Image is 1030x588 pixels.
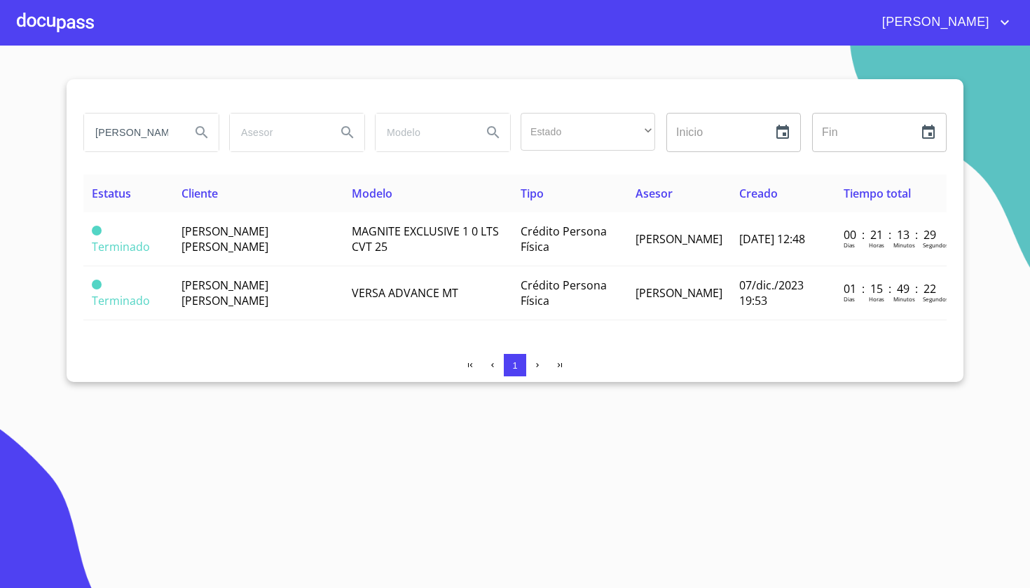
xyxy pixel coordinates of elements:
span: [PERSON_NAME] [636,285,722,301]
span: Asesor [636,186,673,201]
span: Creado [739,186,778,201]
p: Dias [844,295,855,303]
span: Tiempo total [844,186,911,201]
span: [PERSON_NAME] [636,231,722,247]
span: Terminado [92,280,102,289]
p: 01 : 15 : 49 : 22 [844,281,938,296]
span: [DATE] 12:48 [739,231,805,247]
input: search [376,114,471,151]
span: Modelo [352,186,392,201]
p: Minutos [893,295,915,303]
p: 00 : 21 : 13 : 29 [844,227,938,242]
span: Terminado [92,239,150,254]
p: Dias [844,241,855,249]
p: Horas [869,241,884,249]
span: VERSA ADVANCE MT [352,285,458,301]
p: Minutos [893,241,915,249]
span: 1 [512,360,517,371]
span: 07/dic./2023 19:53 [739,278,804,308]
span: Estatus [92,186,131,201]
span: [PERSON_NAME] [PERSON_NAME] [181,278,268,308]
span: Terminado [92,293,150,308]
button: Search [185,116,219,149]
p: Segundos [923,241,949,249]
p: Horas [869,295,884,303]
span: Terminado [92,226,102,235]
span: MAGNITE EXCLUSIVE 1 0 LTS CVT 25 [352,224,499,254]
span: [PERSON_NAME] [PERSON_NAME] [181,224,268,254]
button: Search [476,116,510,149]
span: Crédito Persona Física [521,278,607,308]
button: account of current user [872,11,1013,34]
p: Segundos [923,295,949,303]
input: search [230,114,325,151]
span: Tipo [521,186,544,201]
span: Crédito Persona Física [521,224,607,254]
span: Cliente [181,186,218,201]
span: [PERSON_NAME] [872,11,996,34]
button: Search [331,116,364,149]
input: search [84,114,179,151]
